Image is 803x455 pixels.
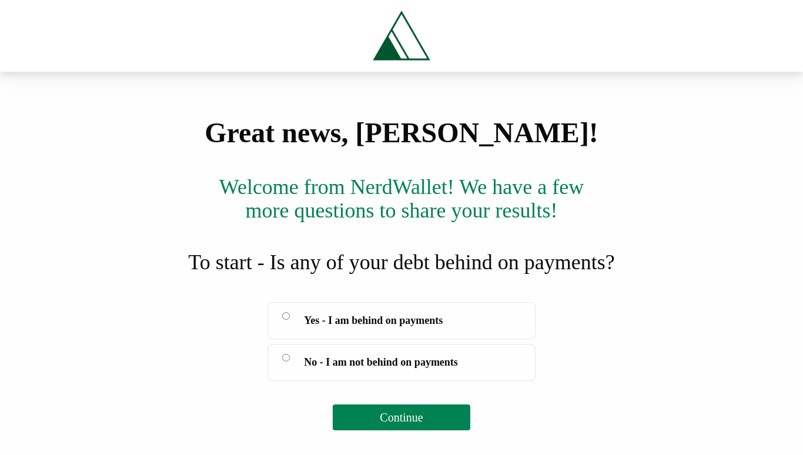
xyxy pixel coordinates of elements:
[201,175,603,222] div: Welcome from NerdWallet! We have a few more questions to share your results!
[380,411,423,424] span: Continue
[304,312,443,329] span: Yes - I am behind on payments
[282,312,290,320] input: Yes - I am behind on payments
[304,354,458,370] span: No - I am not behind on payments
[282,354,290,362] input: No - I am not behind on payments
[26,9,777,62] a: Tryascend.com
[333,404,470,430] button: Continue
[370,9,433,62] img: Tryascend.com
